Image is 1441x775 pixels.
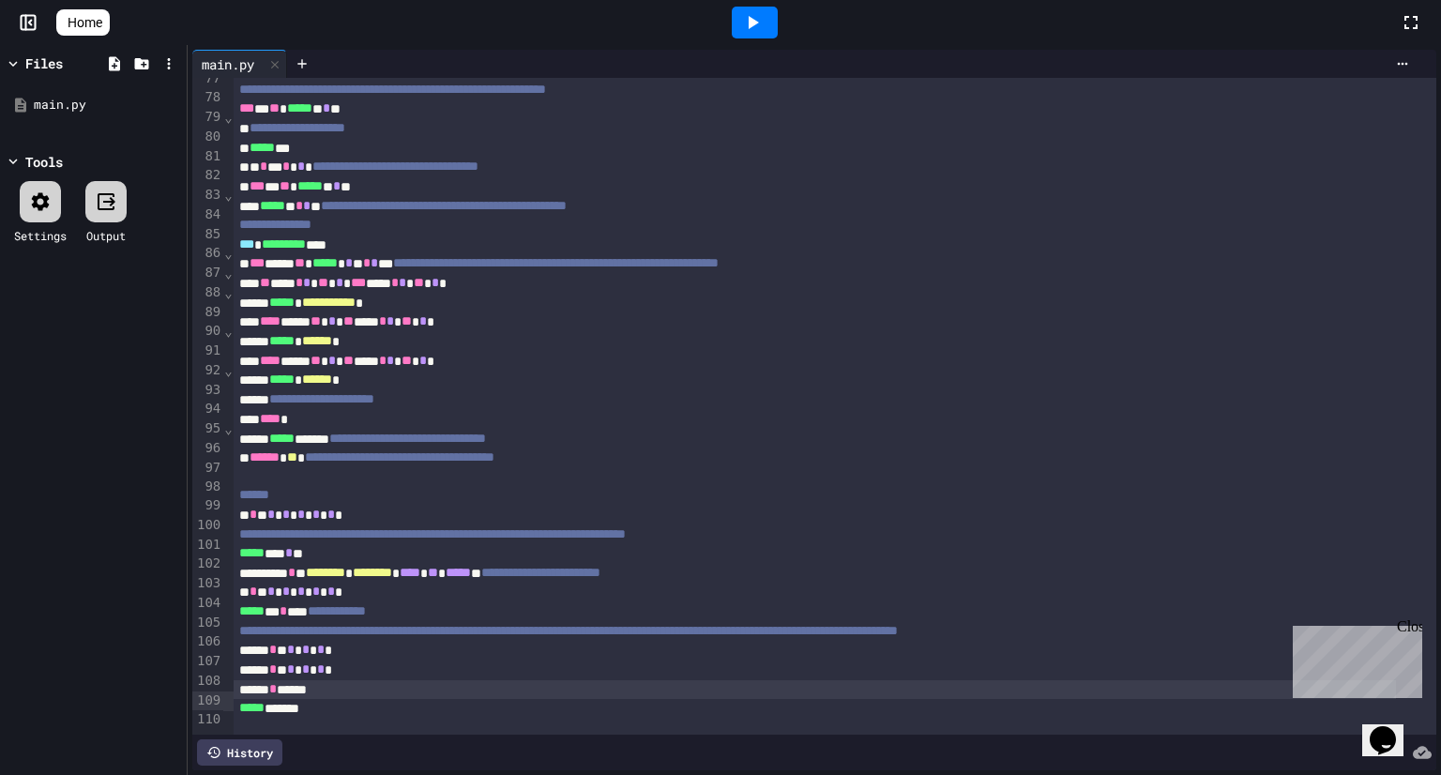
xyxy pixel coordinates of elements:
div: History [197,739,282,766]
div: Chat with us now!Close [8,8,129,119]
div: 81 [192,147,223,167]
div: main.py [192,54,264,74]
div: 106 [192,632,223,652]
div: main.py [192,50,287,78]
div: 93 [192,381,223,401]
iframe: chat widget [1362,700,1422,756]
div: 100 [192,516,223,536]
div: 78 [192,88,223,108]
div: 87 [192,264,223,283]
div: 98 [192,478,223,496]
div: 80 [192,128,223,147]
iframe: chat widget [1285,618,1422,698]
span: Fold line [223,266,233,281]
div: 88 [192,283,223,303]
div: 102 [192,555,223,574]
span: Fold line [223,110,233,125]
div: 107 [192,652,223,672]
div: 95 [192,419,223,439]
span: Fold line [223,363,233,378]
span: Fold line [223,285,233,300]
div: 104 [192,594,223,614]
div: 84 [192,205,223,225]
span: Fold line [223,188,233,203]
div: 109 [192,691,223,711]
div: 83 [192,186,223,205]
div: 101 [192,536,223,555]
div: 103 [192,574,223,594]
div: 97 [192,459,223,479]
div: Tools [25,152,63,172]
div: 89 [192,303,223,323]
div: 90 [192,322,223,342]
div: 85 [192,225,223,245]
div: 92 [192,361,223,381]
a: Home [56,9,110,36]
span: Home [68,13,102,32]
div: 82 [192,166,223,186]
div: 79 [192,108,223,128]
div: main.py [34,96,180,114]
div: Settings [14,227,67,244]
span: Fold line [223,421,233,436]
div: 110 [192,710,223,730]
div: 77 [192,69,223,89]
div: Output [86,227,126,244]
span: Fold line [223,246,233,261]
div: 94 [192,400,223,419]
div: 105 [192,614,223,633]
div: 86 [192,244,223,264]
div: Files [25,53,63,73]
div: 96 [192,439,223,459]
div: 99 [192,496,223,516]
div: 91 [192,342,223,361]
div: 108 [192,672,223,691]
span: Fold line [223,324,233,339]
